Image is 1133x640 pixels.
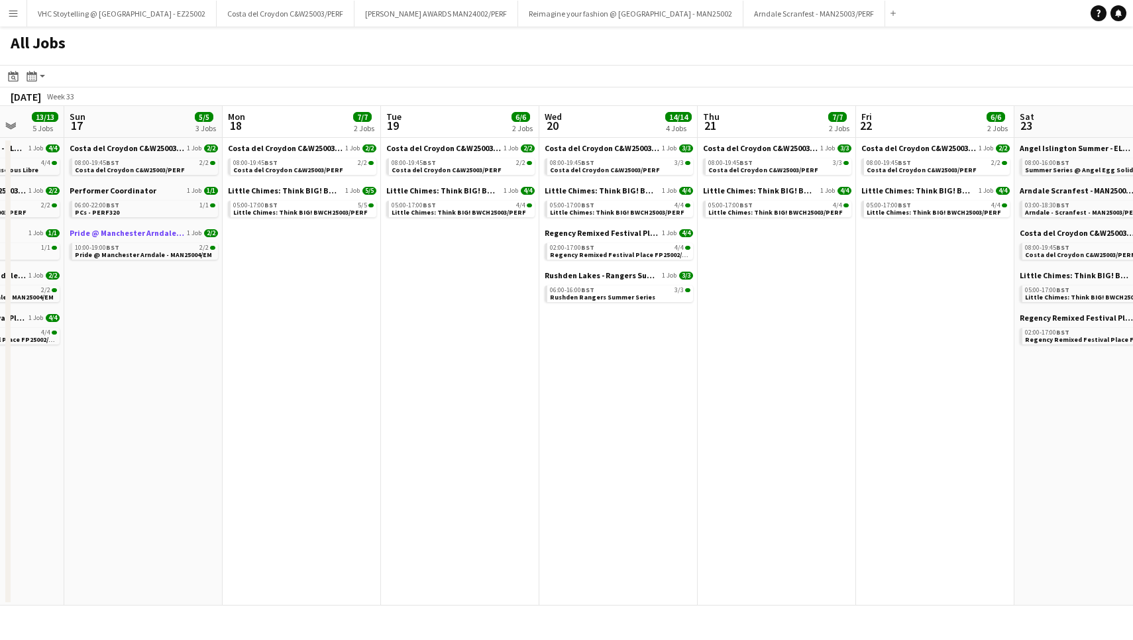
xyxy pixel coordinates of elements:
a: Little Chimes: Think BIG! BWCH25003/PERF1 Job4/4 [861,186,1010,195]
span: PCs - PERF320 [75,208,119,217]
a: 05:00-17:00BST5/5Little Chimes: Think BIG! BWCH25003/PERF [233,201,374,216]
span: 1/1 [199,202,209,209]
span: 5/5 [362,187,376,195]
span: 7/7 [353,112,372,122]
span: Little Chimes: Think BIG! BWCH25003/PERF [233,208,368,217]
span: Regency Remixed Festival Place FP25002/PERF [545,228,659,238]
span: 1 Job [28,187,43,195]
span: Little Chimes: Think BIG! BWCH25003/PERF [545,186,659,195]
span: 2/2 [52,288,57,292]
span: Costa del Croydon C&W25003/PERF [386,143,501,153]
span: 06:00-16:00 [550,287,594,293]
span: 10:00-19:00 [75,244,119,251]
span: 1 Job [345,144,360,152]
span: 5/5 [195,112,213,122]
span: 17 [68,118,85,133]
span: 4/4 [1002,203,1007,207]
div: Performer Coordinator1 Job1/106:00-22:00BST1/1PCs - PERF320 [70,186,218,228]
span: 20 [543,118,562,133]
div: Little Chimes: Think BIG! BWCH25003/PERF1 Job4/405:00-17:00BST4/4Little Chimes: Think BIG! BWCH25... [386,186,535,220]
span: 05:00-17:00 [550,202,594,209]
span: 3/3 [685,288,690,292]
span: 4/4 [674,202,684,209]
div: [DATE] [11,90,41,103]
span: 2/2 [996,144,1010,152]
span: BST [264,201,278,209]
span: 2/2 [41,202,50,209]
span: 2/2 [362,144,376,152]
span: 1/1 [52,246,57,250]
span: 1 Job [662,229,676,237]
a: Costa del Croydon C&W25003/PERF1 Job2/2 [70,143,218,153]
span: 08:00-19:45 [1025,244,1069,251]
span: 3/3 [674,287,684,293]
span: 1/1 [210,203,215,207]
a: Pride @ Manchester Arndale - MAN250041 Job2/2 [70,228,218,238]
span: Little Chimes: Think BIG! BWCH25003/PERF [867,208,1001,217]
span: BST [1056,286,1069,294]
span: Little Chimes: Think BIG! BWCH25003/PERF [392,208,526,217]
span: Costa del Croydon C&W25003/PERF [233,166,343,174]
a: 05:00-17:00BST4/4Little Chimes: Think BIG! BWCH25003/PERF [867,201,1007,216]
a: 08:00-19:45BST3/3Costa del Croydon C&W25003/PERF [550,158,690,174]
span: Costa del Croydon C&W25003/PERF [867,166,977,174]
span: 05:00-17:00 [233,202,278,209]
a: Little Chimes: Think BIG! BWCH25003/PERF1 Job4/4 [545,186,693,195]
span: 1 Job [979,187,993,195]
a: Little Chimes: Think BIG! BWCH25003/PERF1 Job5/5 [228,186,376,195]
span: 7/7 [828,112,847,122]
span: 05:00-17:00 [708,202,753,209]
span: 23 [1018,118,1034,133]
a: Little Chimes: Think BIG! BWCH25003/PERF1 Job4/4 [703,186,851,195]
span: 2/2 [991,160,1000,166]
span: 3/3 [843,161,849,165]
span: 4/4 [527,203,532,207]
span: 1/1 [46,229,60,237]
span: 4/4 [991,202,1000,209]
span: 08:00-19:45 [233,160,278,166]
span: 1/1 [204,187,218,195]
span: BST [423,158,436,167]
span: 08:00-16:00 [1025,160,1069,166]
a: Costa del Croydon C&W25003/PERF1 Job2/2 [386,143,535,153]
span: BST [106,201,119,209]
span: 4/4 [843,203,849,207]
div: 4 Jobs [666,123,691,133]
span: 3/3 [679,272,693,280]
a: Performer Coordinator1 Job1/1 [70,186,218,195]
span: Pride @ Manchester Arndale - MAN25004/EM [75,250,212,259]
span: 1 Job [187,187,201,195]
span: BST [739,201,753,209]
span: 19 [384,118,402,133]
span: Costa del Croydon C&W25003/PERF [392,166,502,174]
div: Costa del Croydon C&W25003/PERF1 Job2/208:00-19:45BST2/2Costa del Croydon C&W25003/PERF [386,143,535,186]
span: 2/2 [41,287,50,293]
span: BST [264,158,278,167]
a: 02:00-17:00BST4/4Regency Remixed Festival Place FP25002/PERF [550,243,690,258]
div: Costa del Croydon C&W25003/PERF1 Job2/208:00-19:45BST2/2Costa del Croydon C&W25003/PERF [861,143,1010,186]
span: 4/4 [674,244,684,251]
span: 4/4 [52,331,57,335]
span: 3/3 [833,160,842,166]
span: Little Chimes: Think BIG! BWCH25003/PERF [708,208,843,217]
span: 1 Job [504,144,518,152]
span: 4/4 [996,187,1010,195]
span: Costa del Croydon C&W25003/PERF [708,166,818,174]
a: Costa del Croydon C&W25003/PERF1 Job2/2 [228,143,376,153]
span: Costa del Croydon C&W25003/PERF [545,143,659,153]
div: 2 Jobs [987,123,1008,133]
span: 1/1 [41,244,50,251]
span: Costa del Croydon C&W25003/PERF [550,166,660,174]
span: 4/4 [41,329,50,336]
span: BST [581,286,594,294]
span: 08:00-19:45 [75,160,119,166]
div: 5 Jobs [32,123,58,133]
span: 1 Job [28,314,43,322]
span: 05:00-17:00 [1025,287,1069,293]
span: 02:00-17:00 [1025,329,1069,336]
span: BST [423,201,436,209]
span: 2/2 [1002,161,1007,165]
span: Week 33 [44,91,77,101]
span: Thu [703,111,720,123]
span: Little Chimes: Think BIG! BWCH25003/PERF [861,186,976,195]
